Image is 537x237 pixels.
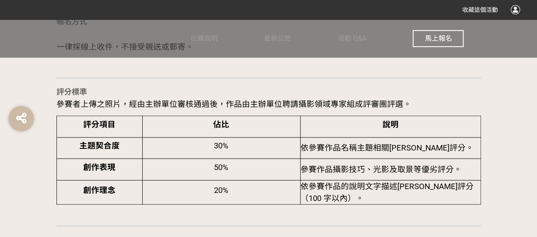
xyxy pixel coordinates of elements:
a: 活動 Q&A [338,20,366,58]
span: 活動 Q&A [338,34,366,42]
strong: 創作表現 [83,163,115,172]
span: 依參賽作品名稱主題相關[PERSON_NAME]評分。 [301,143,474,153]
span: 馬上報名 [425,34,452,42]
strong: 評分項目 [83,120,115,129]
strong: 評分標準 [56,87,87,96]
span: 比賽說明 [191,34,218,42]
a: 比賽說明 [191,20,218,58]
span: 最新公告 [264,34,291,42]
button: 馬上報名 [413,30,464,47]
strong: 創作理念 [83,186,115,195]
strong: 佔比 [213,120,229,129]
span: 收藏這個活動 [462,6,498,13]
a: 最新公告 [264,20,291,58]
span: 參賽者上傳之照片，經由主辦單位審核通過後，作品由主辦單位聘請攝影領域專家組成評審團評選。 [56,100,411,109]
span: 參賽作品攝影技巧、光影及取景等優劣評分。 [301,165,462,174]
strong: 主題契合度 [79,141,120,151]
span: 50% [214,163,228,172]
span: 30% [214,141,228,151]
span: 依參賽作品的說明文字描述[PERSON_NAME]評分（100 字以內）。 [301,182,474,203]
span: 20% [214,186,228,195]
strong: 說明 [382,120,399,129]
